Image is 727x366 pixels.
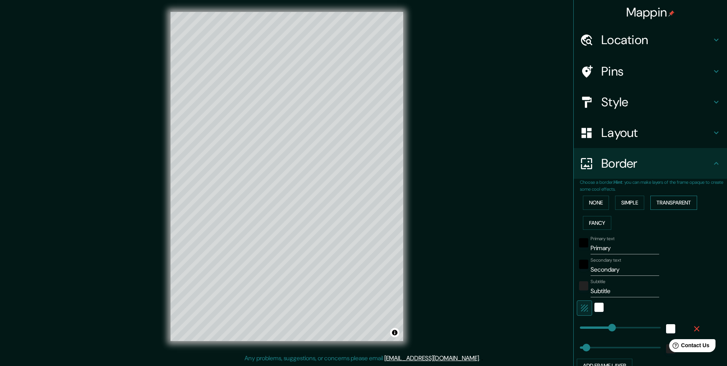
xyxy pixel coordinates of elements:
[583,196,609,210] button: None
[579,260,588,269] button: black
[583,216,611,230] button: Fancy
[574,148,727,179] div: Border
[480,354,481,363] div: .
[668,10,674,16] img: pin-icon.png
[245,354,480,363] p: Any problems, suggestions, or concerns please email .
[574,56,727,87] div: Pins
[601,32,712,48] h4: Location
[574,25,727,55] div: Location
[580,179,727,193] p: Choose a border. : you can make layers of the frame opaque to create some cool effects.
[659,336,719,358] iframe: Help widget launcher
[594,303,604,312] button: white
[650,196,697,210] button: Transparent
[601,156,712,171] h4: Border
[579,281,588,290] button: color-222222
[579,238,588,247] button: black
[601,64,712,79] h4: Pins
[591,257,621,264] label: Secondary text
[591,236,614,242] label: Primary text
[591,279,606,285] label: Subtitle
[615,196,644,210] button: Simple
[574,87,727,117] div: Style
[666,324,675,333] button: white
[614,179,622,185] b: Hint
[601,125,712,140] h4: Layout
[626,5,675,20] h4: Mappin
[390,328,399,337] button: Toggle attribution
[481,354,483,363] div: .
[601,94,712,110] h4: Style
[384,354,479,362] a: [EMAIL_ADDRESS][DOMAIN_NAME]
[574,117,727,148] div: Layout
